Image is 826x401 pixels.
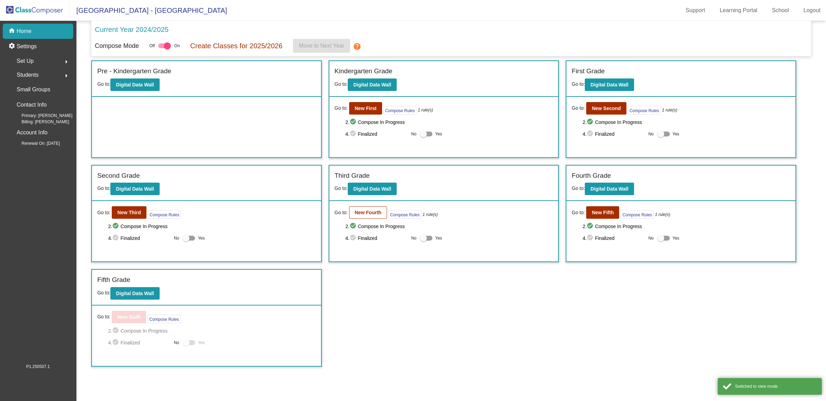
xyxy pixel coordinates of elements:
mat-icon: check_circle [112,234,120,242]
button: New Fifth [586,206,619,219]
span: Go to: [335,185,348,191]
b: Digital Data Wall [116,186,154,192]
button: Digital Data Wall [348,78,397,91]
button: Compose Rules [383,106,416,115]
b: Digital Data Wall [590,186,628,192]
b: Digital Data Wall [116,82,154,87]
span: 4. Finalized [108,339,170,347]
mat-icon: check_circle [112,339,120,347]
span: Renewal On: [DATE] [10,140,60,147]
span: 2. Compose In Progress [108,222,316,231]
span: No [174,235,179,241]
span: Yes [198,339,205,347]
b: Digital Data Wall [590,82,628,87]
span: Yes [673,234,680,242]
span: No [648,131,654,137]
span: Go to: [572,209,585,216]
span: Off [149,43,155,49]
span: 2. Compose In Progress [108,327,316,335]
span: 2. Compose In Progress [345,222,553,231]
p: Create Classes for 2025/2026 [190,41,283,51]
p: Home [17,27,32,35]
span: No [411,235,416,241]
span: Primary: [PERSON_NAME] [10,112,73,119]
mat-icon: check_circle [587,222,595,231]
button: New First [349,102,382,115]
span: Go to: [97,185,110,191]
span: Go to: [572,81,585,87]
mat-icon: check_circle [349,234,358,242]
mat-icon: check_circle [587,118,595,126]
span: 4. Finalized [345,130,407,138]
label: Pre - Kindergarten Grade [97,66,171,76]
span: Move to Next Year [299,43,344,49]
button: Move to Next Year [293,39,350,53]
mat-icon: arrow_right [62,72,70,80]
i: 1 rule(s) [655,211,670,218]
label: Fourth Grade [572,171,611,181]
span: 4. Finalized [345,234,407,242]
button: Compose Rules [621,210,654,219]
p: Contact Info [17,100,47,110]
span: Go to: [97,209,110,216]
button: Digital Data Wall [110,287,159,300]
mat-icon: check_circle [587,234,595,242]
button: New Sixth [112,311,146,323]
span: Billing: [PERSON_NAME] [10,119,69,125]
b: New Fourth [355,210,381,215]
a: Logout [798,5,826,16]
span: Set Up [17,56,34,66]
span: 4. Finalized [108,234,170,242]
span: No [411,131,416,137]
label: Second Grade [97,171,140,181]
button: Compose Rules [388,210,421,219]
a: School [766,5,794,16]
label: First Grade [572,66,605,76]
button: New Fourth [349,206,387,219]
button: Digital Data Wall [585,183,634,195]
mat-icon: check_circle [112,327,120,335]
span: Students [17,70,39,80]
b: New Fifth [592,210,614,215]
span: 2. Compose In Progress [345,118,553,126]
button: Compose Rules [148,210,181,219]
span: 4. Finalized [583,130,645,138]
span: Go to: [335,209,348,216]
button: New Third [112,206,146,219]
span: Go to: [335,105,348,112]
span: Yes [673,130,680,138]
span: Go to: [572,185,585,191]
span: Go to: [335,81,348,87]
mat-icon: help [353,42,361,51]
b: New First [355,106,377,111]
div: Switched to view mode [735,383,817,390]
p: Compose Mode [95,41,139,51]
span: On [174,43,180,49]
button: Digital Data Wall [110,183,159,195]
b: New Second [592,106,621,111]
span: Go to: [572,105,585,112]
span: Yes [435,234,442,242]
p: Small Groups [17,85,50,94]
label: Fifth Grade [97,275,130,285]
span: Go to: [97,290,110,295]
b: New Third [117,210,141,215]
b: Digital Data Wall [353,186,391,192]
mat-icon: check_circle [349,130,358,138]
mat-icon: arrow_right [62,58,70,66]
mat-icon: home [8,27,17,35]
button: Compose Rules [628,106,661,115]
mat-icon: check_circle [349,118,358,126]
p: Account Info [17,128,48,137]
a: Learning Portal [714,5,763,16]
label: Kindergarten Grade [335,66,393,76]
button: Digital Data Wall [348,183,397,195]
span: Yes [198,234,205,242]
button: New Second [586,102,626,115]
b: Digital Data Wall [116,291,154,296]
mat-icon: check_circle [112,222,120,231]
span: Go to: [97,313,110,320]
i: 1 rule(s) [662,107,677,113]
button: Digital Data Wall [585,78,634,91]
i: 1 rule(s) [423,211,438,218]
